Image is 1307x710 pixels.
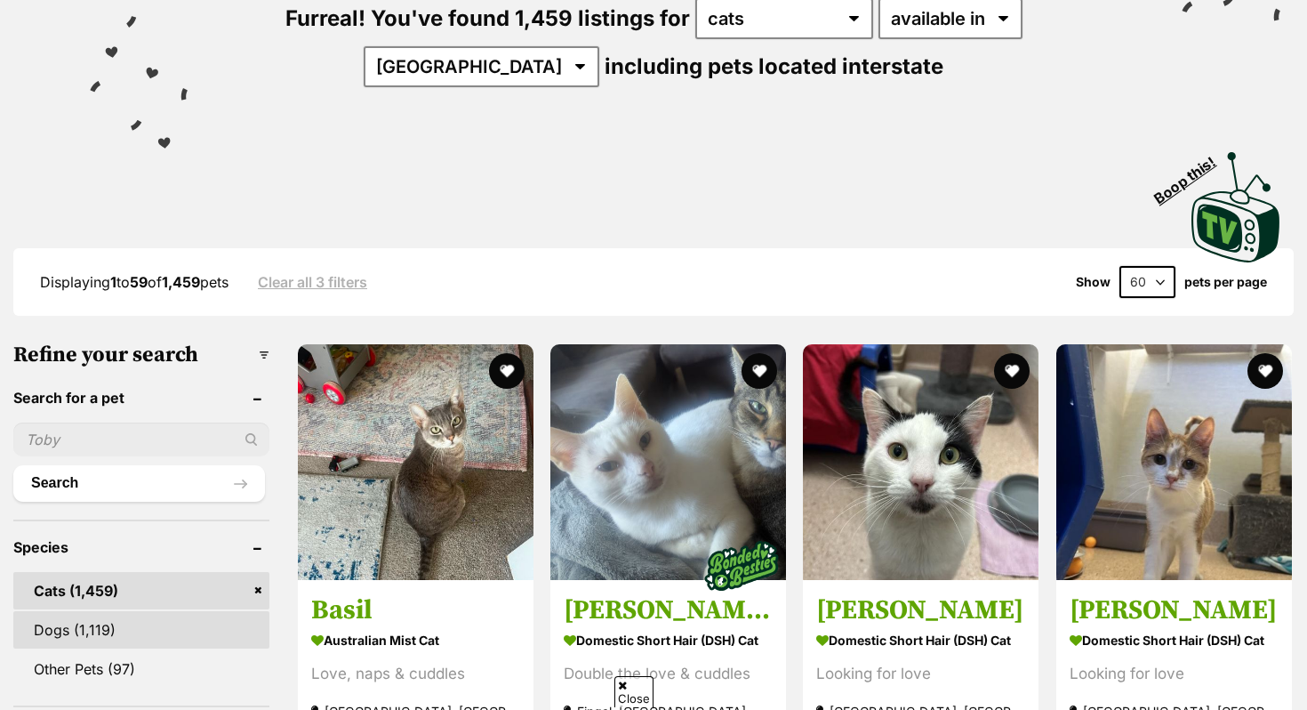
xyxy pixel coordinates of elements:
strong: Domestic Short Hair (DSH) Cat [816,626,1025,652]
header: Search for a pet [13,390,269,406]
div: Love, naps & cuddles [311,661,520,685]
h3: [PERSON_NAME] & [PERSON_NAME] [564,593,773,626]
span: including pets located interstate [605,53,943,79]
button: favourite [742,353,777,389]
input: Toby [13,423,269,456]
label: pets per page [1184,275,1267,289]
div: Looking for love [1070,661,1279,685]
a: Clear all 3 filters [258,274,367,290]
span: Close [614,676,653,707]
h3: [PERSON_NAME] [1070,593,1279,626]
img: Basil - Australian Mist Cat [298,344,533,580]
a: Dogs (1,119) [13,611,269,649]
h3: Basil [311,593,520,626]
strong: Australian Mist Cat [311,626,520,652]
a: Boop this! [1191,136,1280,266]
strong: Domestic Short Hair (DSH) Cat [564,626,773,652]
a: Cats (1,459) [13,572,269,609]
button: Search [13,465,265,501]
img: PetRescue TV logo [1191,152,1280,262]
span: Furreal! You've found 1,459 listings for [285,5,690,31]
img: bonded besties [697,520,786,609]
span: Show [1076,275,1111,289]
div: Looking for love [816,661,1025,685]
strong: Domestic Short Hair (DSH) Cat [1070,626,1279,652]
strong: 59 [130,273,148,291]
header: Species [13,539,269,555]
span: Displaying to of pets [40,273,229,291]
strong: 1 [110,273,116,291]
span: Boop this! [1151,142,1233,206]
strong: 1,459 [162,273,200,291]
button: favourite [1247,353,1283,389]
div: Double the love & cuddles [564,661,773,685]
button: favourite [489,353,525,389]
a: Other Pets (97) [13,650,269,688]
img: Finn & Rudy - Domestic Short Hair (DSH) Cat [550,344,786,580]
img: Amy - Domestic Short Hair (DSH) Cat [1056,344,1292,580]
button: favourite [995,353,1030,389]
h3: Refine your search [13,343,269,367]
h3: [PERSON_NAME] [816,593,1025,626]
img: Romeo - Domestic Short Hair (DSH) Cat [803,344,1038,580]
